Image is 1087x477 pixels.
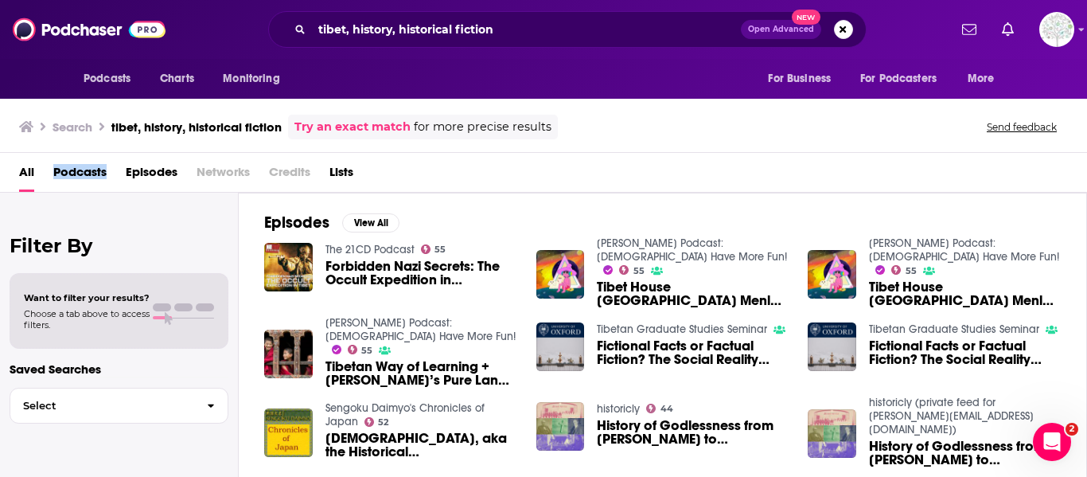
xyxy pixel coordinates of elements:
[53,119,92,135] h3: Search
[325,432,517,459] a: Shakyamuni, aka the Historical Buddha
[1066,423,1078,436] span: 2
[869,280,1061,307] a: Tibet House US Menla Conversations: Duncan Trussell
[24,308,150,330] span: Choose a tab above to access filters.
[197,159,250,192] span: Networks
[325,260,517,287] span: Forbidden Nazi Secrets: The Occult Expedition in [GEOGRAPHIC_DATA]
[342,213,399,233] button: View All
[597,323,767,336] a: Tibetan Graduate Studies Seminar
[808,250,856,299] img: Tibet House US Menla Conversations: Duncan Trussell
[536,323,585,371] a: Fictional Facts or Factual Fiction? The Social Reality behind Kha stag ʼDzam yag’s "Diary" and Lh...
[325,360,517,387] span: Tibetan Way of Learning + [PERSON_NAME]’s Pure Land – Ep. 151
[264,243,313,291] img: Forbidden Nazi Secrets: The Occult Expedition in Tibet
[869,323,1039,336] a: Tibetan Graduate Studies Seminar
[741,20,821,39] button: Open AdvancedNew
[150,64,204,94] a: Charts
[869,440,1061,467] span: History of Godlessness from [PERSON_NAME] to [PERSON_NAME] with [PERSON_NAME]
[212,64,300,94] button: open menu
[348,345,373,354] a: 55
[414,118,551,136] span: for more precise results
[597,419,789,446] span: History of Godlessness from [PERSON_NAME] to [PERSON_NAME] with [PERSON_NAME]
[619,265,645,275] a: 55
[84,68,131,90] span: Podcasts
[597,419,789,446] a: History of Godlessness from Robert G. Ingersoll to Sam Harris with Justin Clark
[1033,423,1071,461] iframe: Intercom live chat
[748,25,814,33] span: Open Advanced
[10,362,228,377] p: Saved Searches
[869,280,1061,307] span: Tibet House [GEOGRAPHIC_DATA] Menla Conversations: [PERSON_NAME]
[891,265,917,275] a: 55
[956,64,1015,94] button: open menu
[660,405,673,412] span: 44
[536,250,585,299] img: Tibet House US Menla Conversations: Duncan Trussell
[19,159,34,192] a: All
[126,159,177,192] a: Episodes
[264,409,313,457] img: Shakyamuni, aka the Historical Buddha
[906,268,917,275] span: 55
[792,10,820,25] span: New
[10,234,228,257] h2: Filter By
[995,16,1020,43] a: Show notifications dropdown
[597,280,789,307] a: Tibet House US Menla Conversations: Duncan Trussell
[869,440,1061,467] a: History of Godlessness from Robert G. Ingersoll to Sam Harris with Justin Clark
[597,237,787,264] a: Bob Thurman Podcast: Buddhas Have More Fun!
[757,64,851,94] button: open menu
[646,404,673,413] a: 44
[325,401,485,428] a: Sengoku Daimyo's Chronicles of Japan
[264,213,329,233] h2: Episodes
[223,68,279,90] span: Monitoring
[264,213,399,233] a: EpisodesView All
[13,14,166,45] img: Podchaser - Follow, Share and Rate Podcasts
[808,409,856,458] img: History of Godlessness from Robert G. Ingersoll to Sam Harris with Justin Clark
[1039,12,1074,47] span: Logged in as WunderTanya
[10,388,228,424] button: Select
[325,260,517,287] a: Forbidden Nazi Secrets: The Occult Expedition in Tibet
[361,347,372,354] span: 55
[536,402,585,451] img: History of Godlessness from Robert G. Ingersoll to Sam Harris with Justin Clark
[24,292,150,303] span: Want to filter your results?
[325,316,516,343] a: Bob Thurman Podcast: Buddhas Have More Fun!
[434,246,446,253] span: 55
[325,243,415,256] a: The 21CD Podcast
[421,244,446,254] a: 55
[597,339,789,366] a: Fictional Facts or Factual Fiction? The Social Reality behind Kha stag ʼDzam yag’s "Diary" and Lh...
[264,330,313,378] a: Tibetan Way of Learning + Shakyamuni’s Pure Land – Ep. 151
[72,64,151,94] button: open menu
[329,159,353,192] span: Lists
[808,323,856,371] img: Fictional Facts or Factual Fiction? The Social Reality behind Kha stag ʼDzam yag’s "Diary" and Lh...
[325,432,517,459] span: [DEMOGRAPHIC_DATA], aka the Historical [DEMOGRAPHIC_DATA]
[860,68,937,90] span: For Podcasters
[869,237,1059,264] a: Bob Thurman Podcast: Buddhas Have More Fun!
[968,68,995,90] span: More
[10,401,194,411] span: Select
[597,280,789,307] span: Tibet House [GEOGRAPHIC_DATA] Menla Conversations: [PERSON_NAME]
[768,68,831,90] span: For Business
[1039,12,1074,47] img: User Profile
[869,396,1034,436] a: historicly (private feed for laurent.vimeney@gmail.com)
[53,159,107,192] span: Podcasts
[312,17,741,42] input: Search podcasts, credits, & more...
[956,16,983,43] a: Show notifications dropdown
[268,11,867,48] div: Search podcasts, credits, & more...
[160,68,194,90] span: Charts
[597,402,640,416] a: historicly
[378,419,388,426] span: 52
[294,118,411,136] a: Try an exact match
[111,119,282,135] h3: tibet, history, historical fiction
[269,159,310,192] span: Credits
[982,120,1062,134] button: Send feedback
[869,339,1061,366] a: Fictional Facts or Factual Fiction? The Social Reality behind Kha stag ʼDzam yag’s "Diary" and Lh...
[850,64,960,94] button: open menu
[364,417,389,427] a: 52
